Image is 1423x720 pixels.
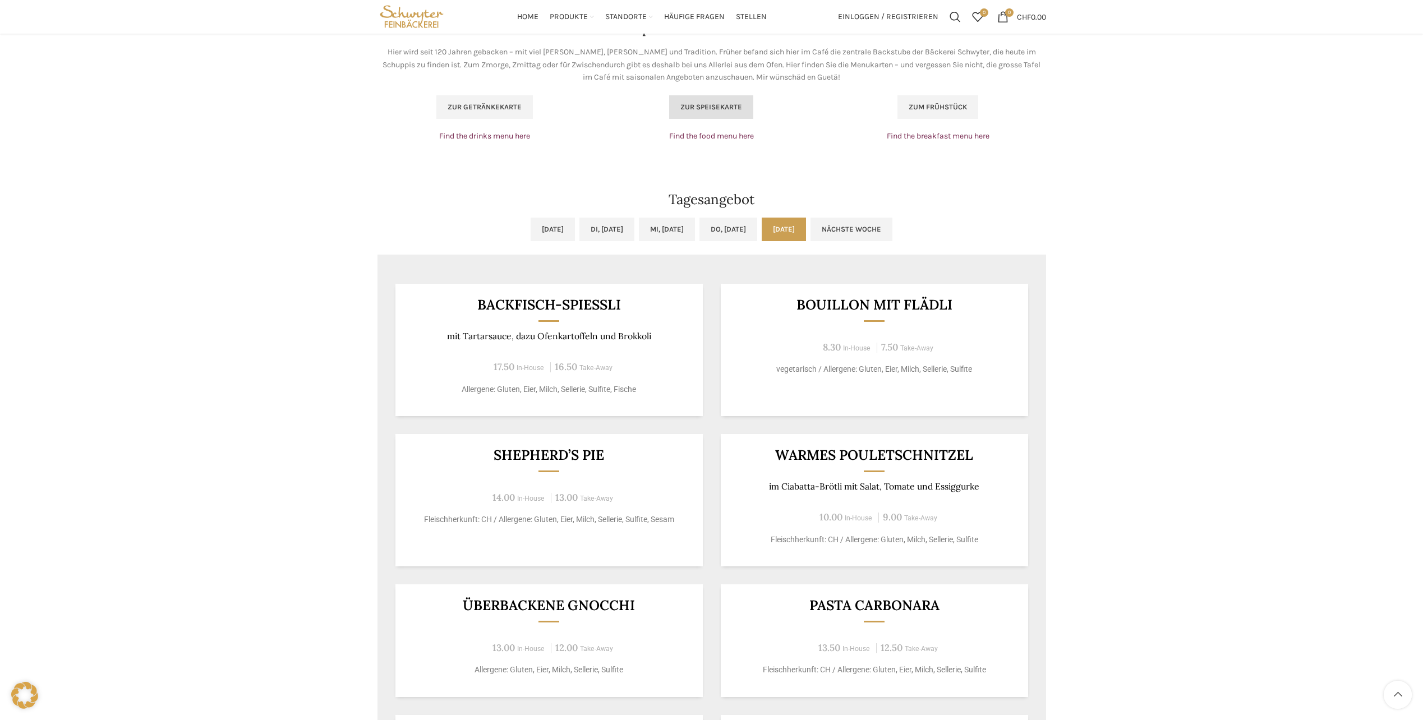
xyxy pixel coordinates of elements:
p: im Ciabatta-Brötli mit Salat, Tomate und Essiggurke [734,481,1014,492]
a: Zum Frühstück [897,95,978,119]
a: Stellen [736,6,767,28]
p: Fleischherkunft: CH / Allergene: Gluten, Milch, Sellerie, Sulfite [734,534,1014,546]
h3: Bouillon mit Flädli [734,298,1014,312]
span: 13.00 [492,641,515,654]
p: Hier wird seit 120 Jahren gebacken – mit viel [PERSON_NAME], [PERSON_NAME] und Tradition. Früher ... [377,46,1046,84]
a: Scroll to top button [1384,681,1412,709]
span: Produkte [550,12,588,22]
p: Fleischherkunft: CH / Allergene: Gluten, Eier, Milch, Sellerie, Sulfite [734,664,1014,676]
span: Häufige Fragen [664,12,725,22]
p: Fleischherkunft: CH / Allergene: Gluten, Eier, Milch, Sellerie, Sulfite, Sesam [409,514,689,525]
a: Find the drinks menu here [439,131,530,141]
h3: Shepherd’s Pie [409,448,689,462]
a: Find the food menu here [669,131,754,141]
span: In-House [517,645,545,653]
span: 14.00 [492,491,515,504]
span: 8.30 [823,341,841,353]
span: In-House [517,364,544,372]
a: Home [517,6,538,28]
a: Mi, [DATE] [639,218,695,241]
p: vegetarisch / Allergene: Gluten, Eier, Milch, Sellerie, Sulfite [734,363,1014,375]
span: In-House [517,495,545,502]
span: Take-Away [580,495,613,502]
h3: Pasta Carbonara [734,598,1014,612]
span: 12.00 [555,641,578,654]
span: Take-Away [904,514,937,522]
span: In-House [845,514,872,522]
span: 0 [1005,8,1014,17]
span: In-House [843,344,871,352]
a: Do, [DATE] [699,218,757,241]
h3: Backfisch-Spiessli [409,298,689,312]
h2: Speise & Getränkekarten [377,21,1046,35]
a: Suchen [944,6,966,28]
span: Zum Frühstück [909,103,967,112]
span: 9.00 [883,511,902,523]
a: Find the breakfast menu here [887,131,989,141]
p: Allergene: Gluten, Eier, Milch, Sellerie, Sulfite [409,664,689,676]
a: 0 CHF0.00 [992,6,1052,28]
a: Nächste Woche [810,218,892,241]
a: Einloggen / Registrieren [832,6,944,28]
a: Produkte [550,6,594,28]
span: Stellen [736,12,767,22]
span: 16.50 [555,361,577,373]
a: Standorte [605,6,653,28]
span: Take-Away [579,364,613,372]
h3: Überbackene Gnocchi [409,598,689,612]
a: Site logo [377,11,446,21]
span: 7.50 [881,341,898,353]
span: 13.00 [555,491,578,504]
span: Take-Away [900,344,933,352]
span: Take-Away [905,645,938,653]
h2: Tagesangebot [377,193,1046,206]
span: Home [517,12,538,22]
p: mit Tartarsauce, dazu Ofenkartoffeln und Brokkoli [409,331,689,341]
span: 17.50 [494,361,514,373]
div: Meine Wunschliste [966,6,989,28]
span: 10.00 [819,511,842,523]
span: Zur Getränkekarte [448,103,522,112]
a: Di, [DATE] [579,218,634,241]
a: Zur Getränkekarte [436,95,533,119]
span: Take-Away [580,645,613,653]
span: In-House [842,645,870,653]
h3: Warmes Pouletschnitzel [734,448,1014,462]
a: [DATE] [762,218,806,241]
p: Allergene: Gluten, Eier, Milch, Sellerie, Sulfite, Fische [409,384,689,395]
span: Zur Speisekarte [680,103,742,112]
span: Einloggen / Registrieren [838,13,938,21]
span: CHF [1017,12,1031,21]
div: Main navigation [452,6,832,28]
a: Häufige Fragen [664,6,725,28]
span: 13.50 [818,641,840,654]
span: Standorte [605,12,647,22]
span: 0 [980,8,988,17]
a: [DATE] [531,218,575,241]
a: 0 [966,6,989,28]
bdi: 0.00 [1017,12,1046,21]
span: 12.50 [881,641,902,654]
a: Zur Speisekarte [669,95,753,119]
